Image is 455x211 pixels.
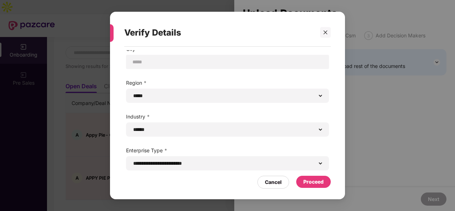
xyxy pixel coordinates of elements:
label: Industry [126,113,329,121]
div: Cancel [265,178,282,186]
label: Region [126,79,329,87]
label: Enterprise Type [126,147,329,154]
span: close [323,30,328,35]
div: Proceed [303,178,324,186]
div: Verify Details [124,19,314,47]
